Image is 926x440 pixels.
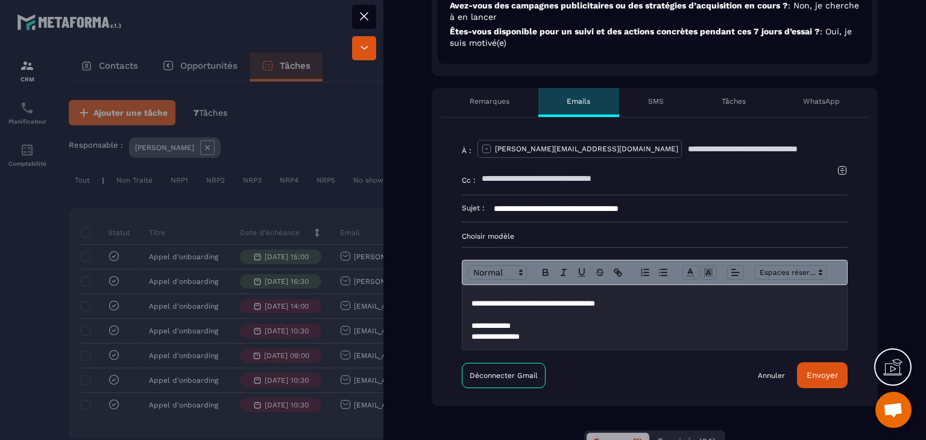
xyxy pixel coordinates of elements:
p: Remarques [470,96,509,106]
p: Sujet : [462,203,485,213]
p: WhatsApp [803,96,840,106]
a: Annuler [758,371,785,380]
p: À : [462,146,471,156]
p: Choisir modèle [462,231,848,241]
p: Cc : [462,175,476,185]
p: SMS [648,96,664,106]
p: Emails [567,96,590,106]
p: [PERSON_NAME][EMAIL_ADDRESS][DOMAIN_NAME] [495,144,678,154]
button: Envoyer [797,362,848,388]
div: Ouvrir le chat [875,392,912,428]
p: Tâches [722,96,746,106]
a: Déconnecter Gmail [462,363,546,388]
p: Êtes-vous disponible pour un suivi et des actions concrètes pendant ces 7 jours d’essai ? [450,26,860,49]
